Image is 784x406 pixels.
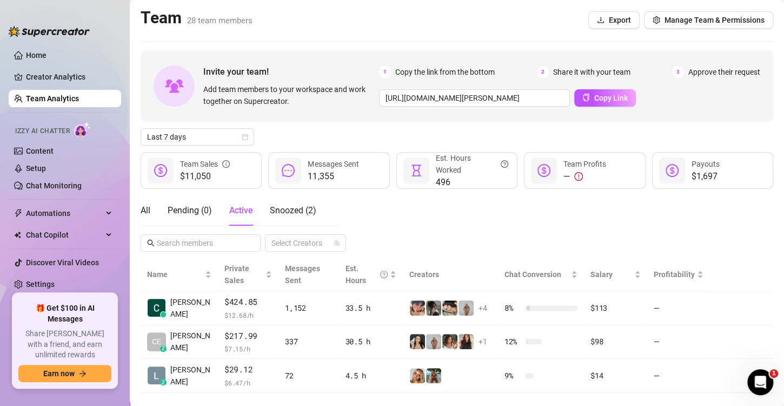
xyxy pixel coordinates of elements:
[666,164,679,177] span: dollar-circle
[590,336,641,348] div: $98
[590,302,641,314] div: $113
[18,365,111,382] button: Earn nowarrow-right
[308,170,358,183] span: 11,355
[141,258,218,291] th: Name
[170,364,211,388] span: [PERSON_NAME]
[672,66,684,78] span: 3
[345,370,396,382] div: 4.5 h
[647,325,710,359] td: —
[747,369,773,395] iframe: Intercom live chat
[222,158,230,170] span: info-circle
[79,370,87,377] span: arrow-right
[229,205,253,215] span: Active
[653,16,660,24] span: setting
[224,264,249,285] span: Private Sales
[590,370,641,382] div: $14
[308,160,358,168] span: Messages Sent
[647,359,710,393] td: —
[147,129,248,145] span: Last 7 days
[15,126,70,136] span: Izzy AI Chatter
[180,170,230,183] span: $11,050
[647,291,710,325] td: —
[459,334,474,349] img: diandradelgado
[442,300,457,316] img: Harley
[582,94,590,101] span: copy
[403,258,498,291] th: Creators
[18,329,111,361] span: Share [PERSON_NAME] with a friend, and earn unlimited rewards
[563,170,606,183] div: —
[285,370,332,382] div: 72
[224,296,272,309] span: $424.85
[410,164,423,177] span: hourglass
[436,176,508,189] span: 496
[224,363,272,376] span: $29.12
[224,330,272,343] span: $217.99
[574,172,583,181] span: exclamation-circle
[242,134,248,140] span: calendar
[345,263,387,286] div: Est. Hours
[688,66,760,78] span: Approve their request
[43,369,75,378] span: Earn now
[537,164,550,177] span: dollar-circle
[74,122,91,137] img: AI Chatter
[410,368,425,383] img: Cara
[141,204,150,217] div: All
[769,369,778,378] span: 1
[395,66,495,78] span: Copy the link from the bottom
[26,280,55,289] a: Settings
[644,11,773,29] button: Manage Team & Permissions
[442,334,457,349] img: i_want_candy
[160,345,167,352] div: z
[426,368,441,383] img: Libby
[665,16,765,24] span: Manage Team & Permissions
[379,66,391,78] span: 1
[26,181,82,190] a: Chat Monitoring
[170,296,211,320] span: [PERSON_NAME]
[345,302,396,314] div: 33.5 h
[436,152,508,176] div: Est. Hours Worked
[590,270,613,279] span: Salary
[154,164,167,177] span: dollar-circle
[141,8,253,28] h2: Team
[26,226,103,244] span: Chat Copilot
[426,300,441,316] img: daiisyjane
[285,264,320,285] span: Messages Sent
[692,170,720,183] span: $1,697
[26,164,46,173] a: Setup
[597,16,604,24] span: download
[479,302,487,314] span: + 4
[224,310,272,320] span: $ 12.68 /h
[18,303,111,324] span: 🎁 Get $100 in AI Messages
[345,336,396,348] div: 30.5 h
[148,366,165,384] img: Lorenzo
[14,209,23,218] span: thunderbolt
[157,237,245,249] input: Search members
[285,336,332,348] div: 337
[504,370,522,382] span: 9 %
[282,164,295,177] span: message
[152,336,161,348] span: CE
[504,302,522,314] span: 8 %
[180,158,230,170] div: Team Sales
[203,65,379,78] span: Invite your team!
[553,66,630,78] span: Share it with your team
[168,204,212,217] div: Pending ( 0 )
[26,258,99,267] a: Discover Viral Videos
[563,160,606,168] span: Team Profits
[26,94,79,103] a: Team Analytics
[479,336,487,348] span: + 1
[574,89,636,107] button: Copy Link
[9,26,90,37] img: logo-BBDzfeDw.svg
[380,263,388,286] span: question-circle
[26,51,46,60] a: Home
[224,377,272,388] span: $ 6.47 /h
[459,300,474,316] img: Barbi
[170,330,211,353] span: [PERSON_NAME]
[537,66,549,78] span: 2
[410,300,425,316] img: bonnierides
[270,205,316,215] span: Snoozed ( 2 )
[594,94,628,102] span: Copy Link
[410,334,425,349] img: badbree-shoe_lab
[224,343,272,354] span: $ 7.15 /h
[26,205,103,222] span: Automations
